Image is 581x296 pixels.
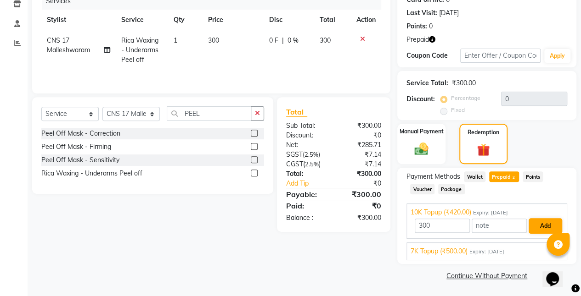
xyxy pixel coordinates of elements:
div: Service Total: [406,78,448,88]
div: 0 [429,22,433,31]
div: Total: [279,169,334,179]
span: Prepaid [489,171,519,182]
div: ₹300.00 [333,169,388,179]
div: Peel Off Mask - Sensitivity [41,155,119,165]
th: Action [351,10,381,30]
label: Fixed [451,106,465,114]
div: Balance : [279,213,334,223]
div: ₹7.14 [333,159,388,169]
div: Rica Waxing - Underarms Peel off [41,169,142,178]
a: Add Tip [279,179,343,188]
span: Total [286,107,307,117]
div: ₹300.00 [452,78,476,88]
div: ( ) [279,159,334,169]
span: 300 [320,36,331,44]
input: Amount [415,219,470,233]
div: Sub Total: [279,121,334,131]
a: Continue Without Payment [399,271,575,281]
span: Voucher [410,184,434,194]
span: 300 [208,36,219,44]
span: CGST [286,160,303,168]
span: 0 % [288,36,299,45]
span: Payment Methods [406,172,460,181]
div: Payable: [279,189,334,200]
th: Stylist [41,10,116,30]
span: | [282,36,284,45]
div: Peel Off Mask - Firming [41,142,111,152]
div: ₹300.00 [333,213,388,223]
button: Apply [544,49,570,63]
input: Search or Scan [167,106,251,121]
span: 2 [511,175,516,181]
div: Discount: [406,94,435,104]
span: Prepaid [406,35,429,44]
div: ₹300.00 [333,189,388,200]
div: ₹0 [333,200,388,211]
span: Expiry: [DATE] [473,209,508,217]
th: Price [203,10,264,30]
span: 2.5% [305,160,319,168]
label: Manual Payment [400,127,444,136]
th: Total [314,10,351,30]
input: note [472,219,527,233]
div: [DATE] [439,8,459,18]
span: CNS 17 Malleshwaram [47,36,90,54]
button: Add [529,218,562,234]
div: Paid: [279,200,334,211]
th: Service [116,10,168,30]
div: Last Visit: [406,8,437,18]
div: Points: [406,22,427,31]
th: Qty [168,10,203,30]
img: _gift.svg [473,142,494,158]
div: ₹0 [333,131,388,140]
span: 7K Topup (₹500.00) [411,247,468,256]
div: ₹285.71 [333,140,388,150]
label: Percentage [451,94,480,102]
iframe: chat widget [542,259,572,287]
div: Net: [279,140,334,150]
span: SGST [286,150,303,159]
div: ₹0 [343,179,388,188]
span: Rica Waxing - Underarms Peel off [121,36,158,64]
img: _cash.svg [410,141,433,157]
div: ( ) [279,150,334,159]
div: Coupon Code [406,51,460,60]
span: Package [438,184,465,194]
div: Discount: [279,131,334,140]
span: 0 F [269,36,278,45]
div: ₹300.00 [333,121,388,131]
label: Redemption [468,128,499,137]
span: 10K Topup (₹420.00) [411,208,471,217]
span: Wallet [464,171,485,182]
span: 2.5% [305,151,318,158]
span: Points [523,171,543,182]
span: Expiry: [DATE] [469,248,504,256]
th: Disc [264,10,314,30]
div: ₹7.14 [333,150,388,159]
input: Enter Offer / Coupon Code [460,49,541,63]
span: 1 [173,36,177,44]
div: Peel Off Mask - Correction [41,129,120,138]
